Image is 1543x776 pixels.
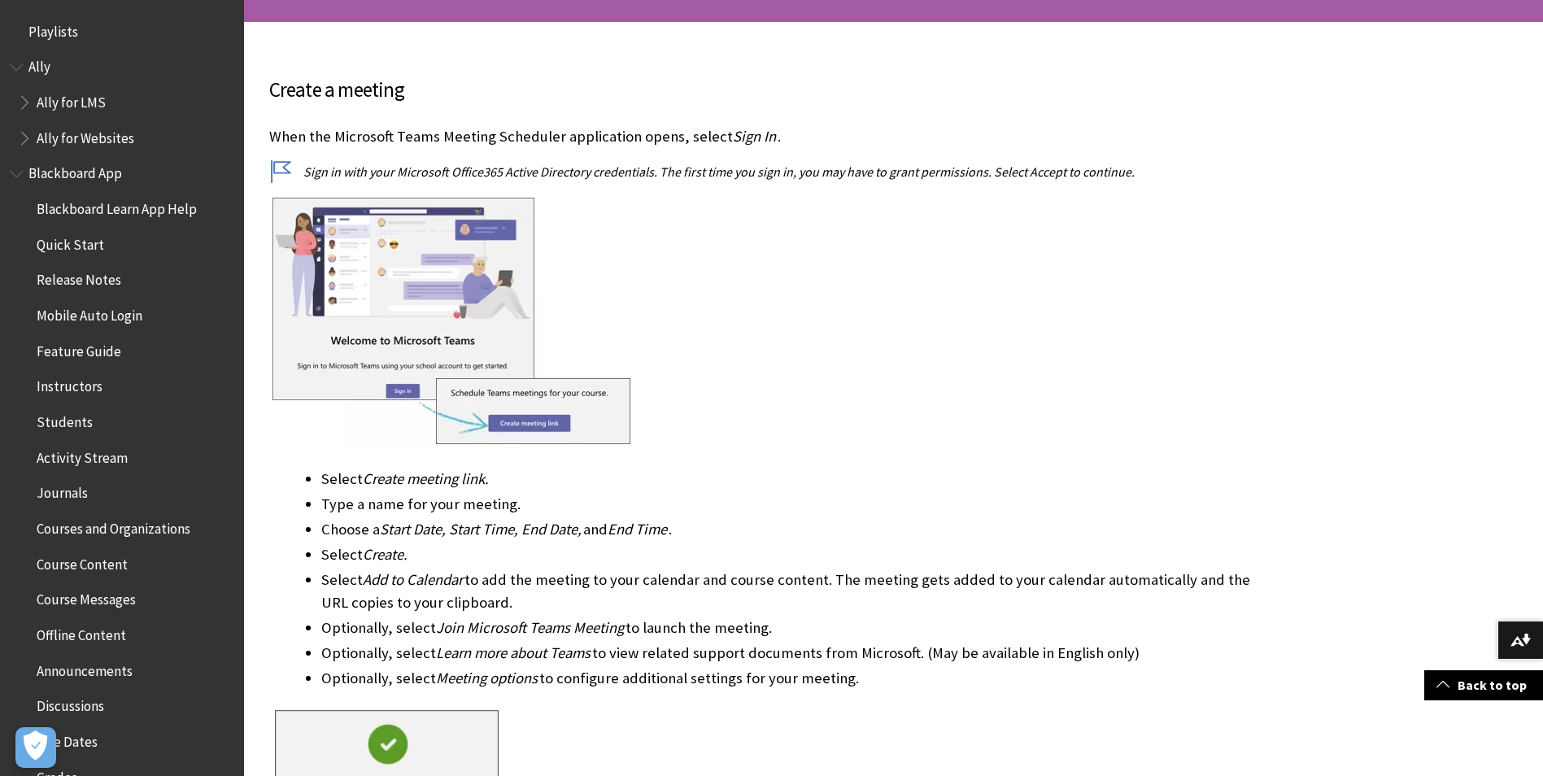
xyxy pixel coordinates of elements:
[28,54,50,76] span: Ally
[321,642,1278,665] li: Optionally, select to view related support documents from Microsoft. (May be available in English...
[436,618,624,637] span: Join Microsoft Teams Meeting
[28,18,78,40] span: Playlists
[436,643,591,662] span: Learn more about Teams
[608,520,667,538] span: End Time
[321,468,1278,490] li: Select
[269,163,1278,181] p: Sign in with your Microsoft Office365 Active Directory credentials. The first time you sign in, y...
[37,444,128,466] span: Activity Stream
[37,231,104,253] span: Quick Start
[37,124,134,146] span: Ally for Websites
[321,543,1278,566] li: Select
[269,126,1278,147] p: When the Microsoft Teams Meeting Scheduler application opens, select .
[10,54,234,152] nav: Book outline for Anthology Ally Help
[37,515,190,537] span: Courses and Organizations
[10,18,234,46] nav: Book outline for Playlists
[269,75,1278,106] h3: Create a meeting
[37,692,104,714] span: Discussions
[37,302,142,324] span: Mobile Auto Login
[37,373,102,395] span: Instructors
[321,569,1278,614] li: Select to add the meeting to your calendar and course content. The meeting gets added to your cal...
[321,493,1278,516] li: Type a name for your meeting.
[37,408,93,430] span: Students
[37,551,128,573] span: Course Content
[436,669,538,687] span: Meeting options
[321,617,1278,639] li: Optionally, select to launch the meeting.
[37,338,121,360] span: Feature Guide
[15,727,56,768] button: Open Preferences
[363,469,489,488] span: Create meeting link.
[37,728,98,750] span: Due Dates
[37,267,121,289] span: Release Notes
[28,160,122,182] span: Blackboard App
[37,621,126,643] span: Offline Content
[363,570,463,589] span: Add to Calendar
[380,520,582,538] span: Start Date, Start Time, End Date,
[37,89,106,111] span: Ally for LMS
[733,127,776,146] span: Sign In
[363,545,408,564] span: Create.
[1424,670,1543,700] a: Back to top
[37,657,133,679] span: Announcements
[321,518,1278,541] li: Choose a and .
[37,195,197,217] span: Blackboard Learn App Help
[321,667,1278,690] li: Optionally, select to configure additional settings for your meeting.
[37,586,136,608] span: Course Messages
[37,480,88,502] span: Journals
